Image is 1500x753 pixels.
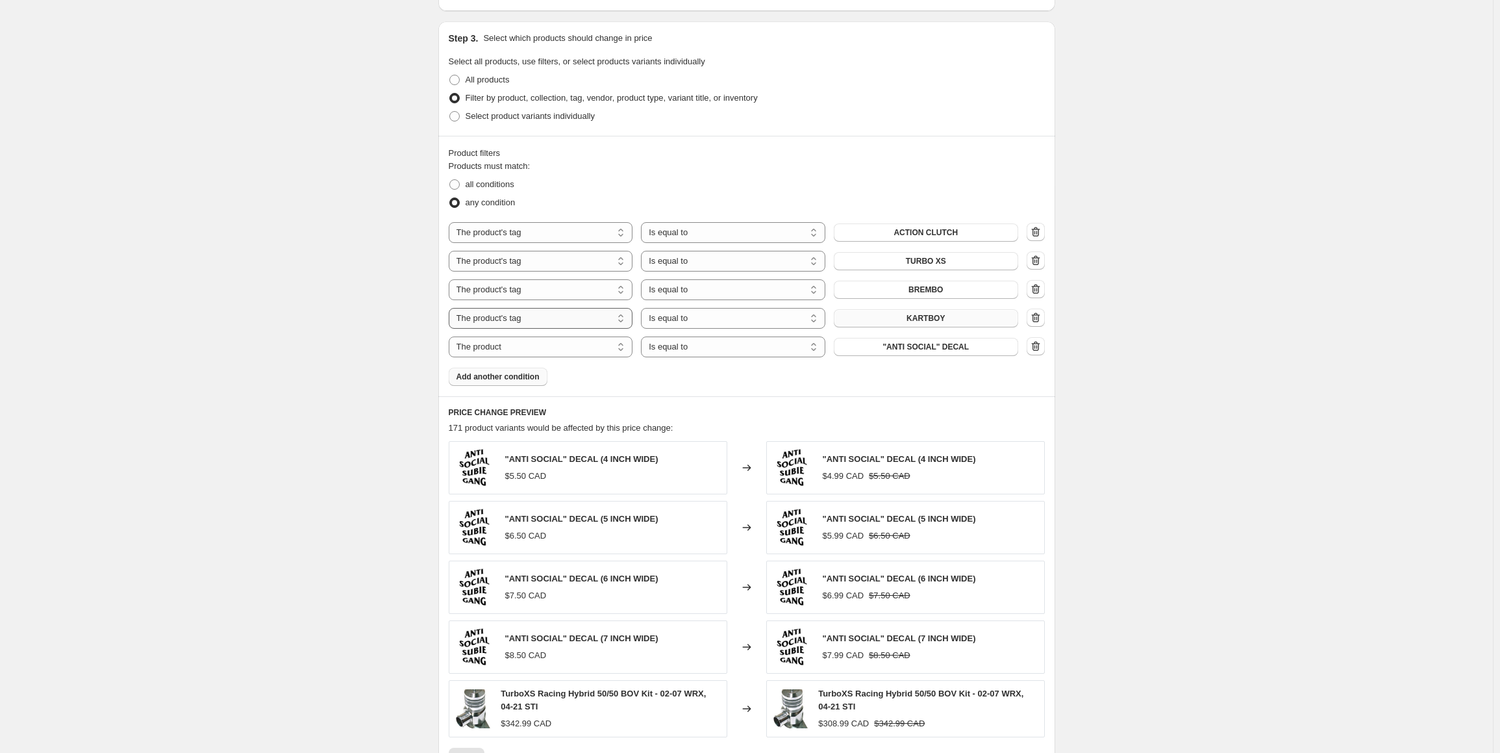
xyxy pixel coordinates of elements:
img: Screen-Shot-2019-12-08-at-7.54.56-PM_80x.png [773,508,812,547]
span: Select product variants individually [466,111,595,121]
span: $4.99 CAD [823,471,864,481]
span: $6.99 CAD [823,591,864,600]
h2: Step 3. [449,32,479,45]
span: $5.50 CAD [505,471,547,481]
img: Screen-Shot-2019-12-08-at-7.54.56-PM_80x.png [456,508,495,547]
button: KARTBOY [834,309,1018,327]
button: BREMBO [834,281,1018,299]
span: BREMBO [908,285,943,295]
img: Screen-Shot-2019-12-08-at-7.54.56-PM_80x.png [773,568,812,607]
span: $8.50 CAD [505,650,547,660]
span: "ANTI SOCIAL" DECAL (7 INCH WIDE) [823,633,976,643]
span: "ANTI SOCIAL" DECAL (4 INCH WIDE) [505,454,658,464]
img: Screen-Shot-2019-12-08-at-7.54.56-PM_80x.png [773,628,812,667]
span: $6.50 CAD [869,531,910,541]
span: all conditions [466,179,514,189]
span: Products must match: [449,161,531,171]
span: $308.99 CAD [818,719,869,728]
img: Screen-Shot-2019-12-08-at-7.54.56-PM_80x.png [456,628,495,667]
span: $342.99 CAD [874,719,925,728]
span: $5.50 CAD [869,471,910,481]
span: $5.99 CAD [823,531,864,541]
span: any condition [466,198,516,207]
button: TURBO XS [834,252,1018,270]
span: "ANTI SOCIAL" DECAL (5 INCH WIDE) [823,514,976,524]
div: Product filters [449,147,1045,160]
span: $6.50 CAD [505,531,547,541]
span: 171 product variants would be affected by this price change: [449,423,673,433]
button: "ANTI SOCIAL" DECAL [834,338,1018,356]
span: $7.50 CAD [869,591,910,600]
span: "ANTI SOCIAL" DECAL (7 INCH WIDE) [505,633,658,643]
span: "ANTI SOCIAL" DECAL (4 INCH WIDE) [823,454,976,464]
h6: PRICE CHANGE PREVIEW [449,407,1045,418]
span: TurboXS Racing Hybrid 50/50 BOV Kit - 02-07 WRX, 04-21 STI [818,689,1023,711]
span: TURBO XS [906,256,946,266]
img: Screen-Shot-2019-12-08-at-7.54.56-PM_80x.png [456,448,495,487]
img: Screen-Shot-2019-12-08-at-7.54.56-PM_80x.png [773,448,812,487]
span: $8.50 CAD [869,650,910,660]
span: Filter by product, collection, tag, vendor, product type, variant title, or inventory [466,93,758,103]
span: $7.50 CAD [505,591,547,600]
span: Add another condition [456,372,540,382]
span: KARTBOY [906,313,945,324]
button: ACTION CLUTCH [834,223,1018,242]
button: Add another condition [449,368,547,386]
span: $7.99 CAD [823,650,864,660]
span: "ANTI SOCIAL" DECAL (6 INCH WIDE) [505,574,658,583]
span: TurboXS Racing Hybrid 50/50 BOV Kit - 02-07 WRX, 04-21 STI [501,689,706,711]
span: All products [466,75,510,84]
span: ACTION CLUTCH [894,227,958,238]
img: Screen-Shot-2019-12-08-at-7.54.56-PM_80x.png [456,568,495,607]
span: $342.99 CAD [501,719,551,728]
img: group-12a2369e-c9e4-423d-a9ed-414ae60c9326-420_1_80x.jpg [456,689,491,728]
span: "ANTI SOCIAL" DECAL (5 INCH WIDE) [505,514,658,524]
span: "ANTI SOCIAL" DECAL [882,342,969,352]
img: group-12a2369e-c9e4-423d-a9ed-414ae60c9326-420_1_80x.jpg [773,689,808,728]
span: "ANTI SOCIAL" DECAL (6 INCH WIDE) [823,574,976,583]
span: Select all products, use filters, or select products variants individually [449,57,705,66]
p: Select which products should change in price [483,32,652,45]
